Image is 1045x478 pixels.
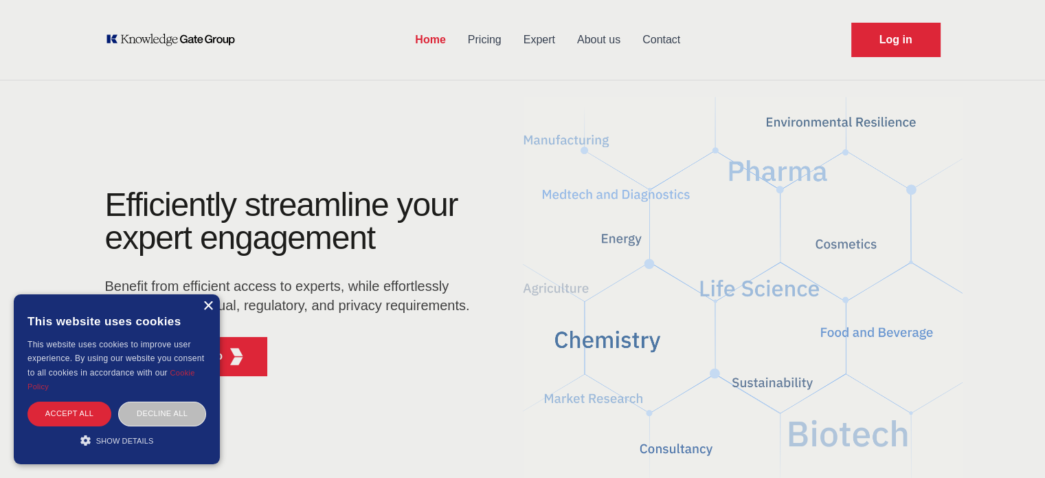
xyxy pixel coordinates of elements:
[513,22,566,58] a: Expert
[566,22,631,58] a: About us
[27,402,111,426] div: Accept all
[96,437,154,445] span: Show details
[105,276,479,315] p: Benefit from efficient access to experts, while effortlessly managing contractual, regulatory, an...
[457,22,513,58] a: Pricing
[203,301,213,312] div: Close
[404,22,456,58] a: Home
[27,305,206,338] div: This website uses cookies
[105,33,245,47] a: KOL Knowledge Platform: Talk to Key External Experts (KEE)
[631,22,691,58] a: Contact
[105,186,458,256] h1: Efficiently streamline your expert engagement
[851,23,941,57] a: Request Demo
[976,412,1045,478] iframe: Chat Widget
[118,402,206,426] div: Decline all
[27,433,206,447] div: Show details
[227,348,245,365] img: KGG Fifth Element RED
[27,369,195,391] a: Cookie Policy
[27,340,204,378] span: This website uses cookies to improve user experience. By using our website you consent to all coo...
